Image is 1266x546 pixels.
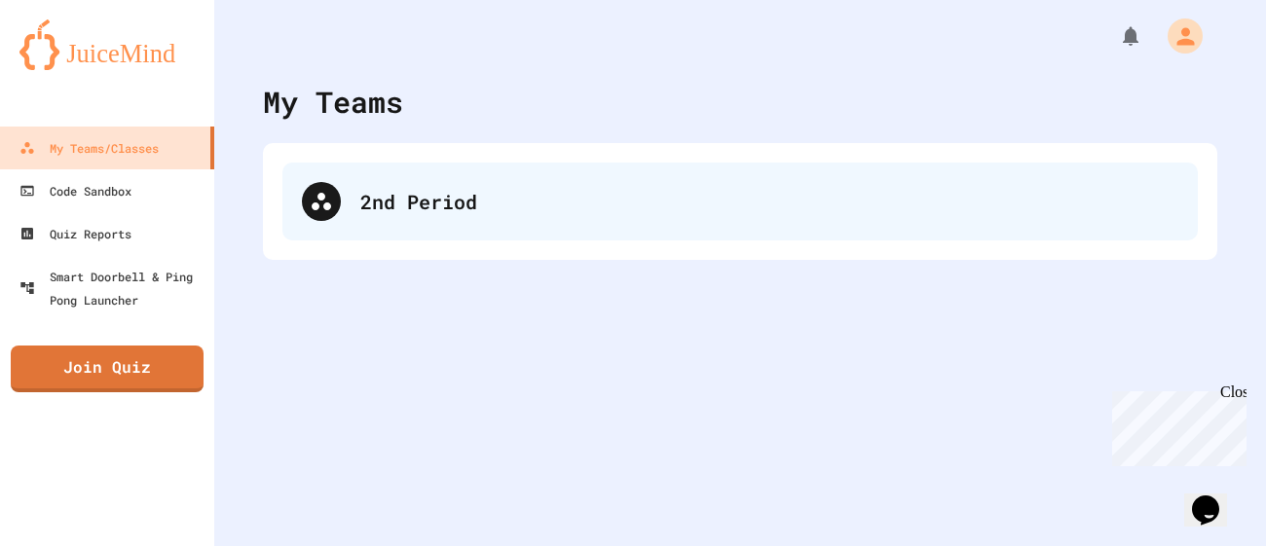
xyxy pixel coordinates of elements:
[19,265,206,311] div: Smart Doorbell & Ping Pong Launcher
[1104,383,1247,466] iframe: chat widget
[360,187,1178,216] div: 2nd Period
[19,136,159,160] div: My Teams/Classes
[19,19,195,70] img: logo-orange.svg
[1147,14,1208,58] div: My Account
[19,179,131,202] div: Code Sandbox
[1083,19,1147,53] div: My Notifications
[8,8,134,124] div: Chat with us now!Close
[19,222,131,245] div: Quiz Reports
[263,80,403,124] div: My Teams
[1184,468,1247,527] iframe: chat widget
[11,346,204,392] a: Join Quiz
[282,163,1198,240] div: 2nd Period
